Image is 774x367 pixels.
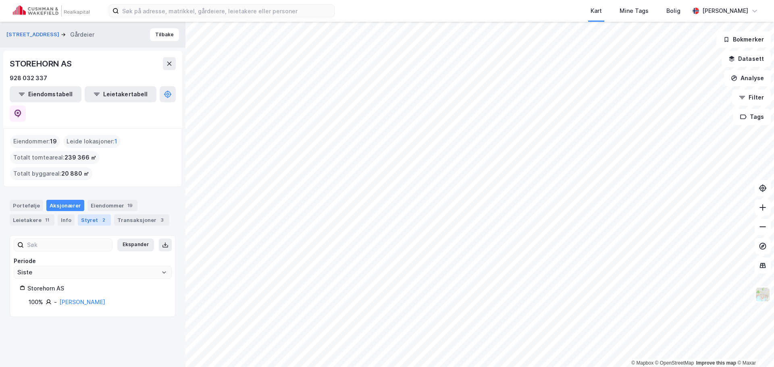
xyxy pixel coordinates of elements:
[696,360,736,366] a: Improve this map
[58,214,75,226] div: Info
[43,216,51,224] div: 11
[54,297,57,307] div: -
[61,169,89,178] span: 20 880 ㎡
[14,256,172,266] div: Periode
[119,5,334,17] input: Søk på adresse, matrikkel, gårdeiere, leietakere eller personer
[10,86,81,102] button: Eiendomstabell
[59,299,105,305] a: [PERSON_NAME]
[655,360,694,366] a: OpenStreetMap
[10,151,100,164] div: Totalt tomteareal :
[161,269,167,276] button: Open
[64,153,96,162] span: 239 366 ㎡
[63,135,121,148] div: Leide lokasjoner :
[114,214,169,226] div: Transaksjoner
[27,284,166,293] div: Storehorn AS
[158,216,166,224] div: 3
[100,216,108,224] div: 2
[6,31,61,39] button: [STREET_ADDRESS]
[117,238,154,251] button: Ekspander
[70,30,94,39] div: Gårdeier
[50,137,57,146] span: 19
[114,137,117,146] span: 1
[126,201,134,209] div: 19
[29,297,43,307] div: 100%
[78,214,111,226] div: Styret
[631,360,653,366] a: Mapbox
[734,328,774,367] div: Kontrollprogram for chat
[722,51,771,67] button: Datasett
[732,89,771,106] button: Filter
[10,57,73,70] div: STOREHORN AS
[150,28,179,41] button: Tilbake
[87,200,137,211] div: Eiendommer
[46,200,84,211] div: Aksjonærer
[716,31,771,48] button: Bokmerker
[10,167,92,180] div: Totalt byggareal :
[24,239,112,251] input: Søk
[702,6,748,16] div: [PERSON_NAME]
[14,266,171,278] input: ClearOpen
[10,135,60,148] div: Eiendommer :
[591,6,602,16] div: Kart
[10,200,43,211] div: Portefølje
[13,5,89,17] img: cushman-wakefield-realkapital-logo.202ea83816669bd177139c58696a8fa1.svg
[724,70,771,86] button: Analyse
[10,73,47,83] div: 928 032 337
[734,328,774,367] iframe: Chat Widget
[10,214,54,226] div: Leietakere
[755,287,770,302] img: Z
[620,6,649,16] div: Mine Tags
[85,86,156,102] button: Leietakertabell
[733,109,771,125] button: Tags
[666,6,680,16] div: Bolig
